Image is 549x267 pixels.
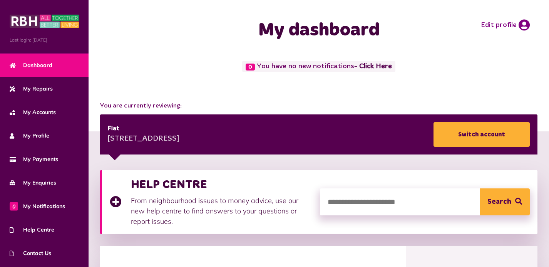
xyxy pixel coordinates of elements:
[108,124,179,133] div: Flat
[108,133,179,145] div: [STREET_ADDRESS]
[10,37,79,44] span: Last login: [DATE]
[211,19,426,42] h1: My dashboard
[131,195,312,227] p: From neighbourhood issues to money advice, use our new help centre to find answers to your questi...
[10,132,49,140] span: My Profile
[10,226,54,234] span: Help Centre
[10,108,56,116] span: My Accounts
[354,63,392,70] a: - Click Here
[131,178,312,191] h3: HELP CENTRE
[10,202,18,210] span: 0
[10,202,65,210] span: My Notifications
[10,155,58,163] span: My Payments
[246,64,255,71] span: 0
[481,19,530,31] a: Edit profile
[434,122,530,147] a: Switch account
[242,61,395,72] span: You have no new notifications
[10,85,53,93] span: My Repairs
[10,179,56,187] span: My Enquiries
[100,101,537,111] span: You are currently reviewing:
[480,188,530,215] button: Search
[10,249,51,257] span: Contact Us
[10,13,79,29] img: MyRBH
[487,188,511,215] span: Search
[10,61,52,69] span: Dashboard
